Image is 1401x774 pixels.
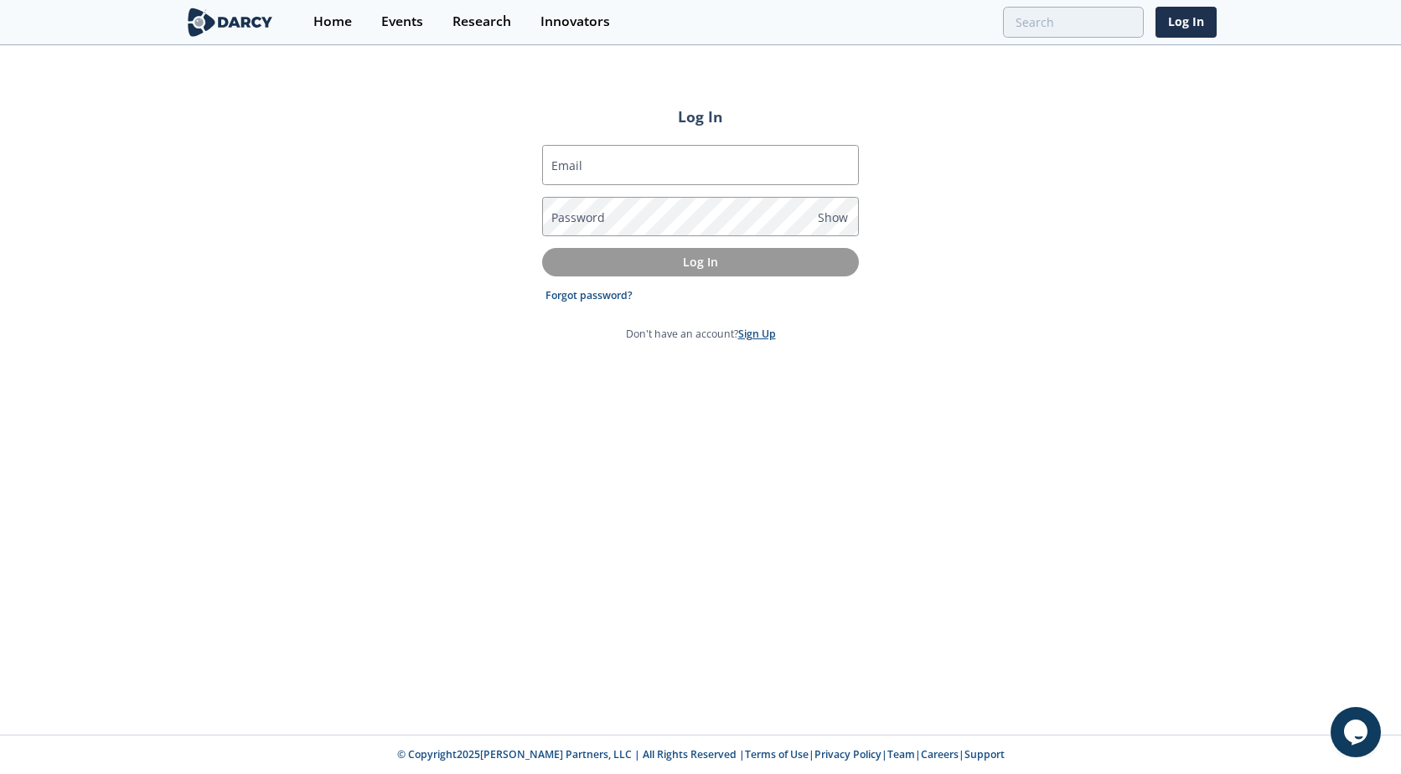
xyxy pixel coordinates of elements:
div: Innovators [540,15,610,28]
iframe: chat widget [1331,707,1384,757]
a: Privacy Policy [814,747,881,761]
p: Don't have an account? [626,327,776,342]
img: logo-wide.svg [184,8,276,37]
h2: Log In [542,106,859,127]
p: © Copyright 2025 [PERSON_NAME] Partners, LLC | All Rights Reserved | | | | | [80,747,1321,762]
input: Advanced Search [1003,7,1144,38]
p: Log In [554,253,847,271]
a: Support [964,747,1005,761]
a: Team [887,747,915,761]
span: Show [818,209,848,226]
div: Events [381,15,423,28]
a: Terms of Use [745,747,809,761]
button: Log In [542,248,859,276]
label: Email [551,157,582,174]
div: Home [313,15,352,28]
a: Forgot password? [545,288,633,303]
a: Careers [921,747,959,761]
label: Password [551,209,605,226]
div: Research [452,15,511,28]
a: Log In [1155,7,1217,38]
a: Sign Up [738,327,776,341]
